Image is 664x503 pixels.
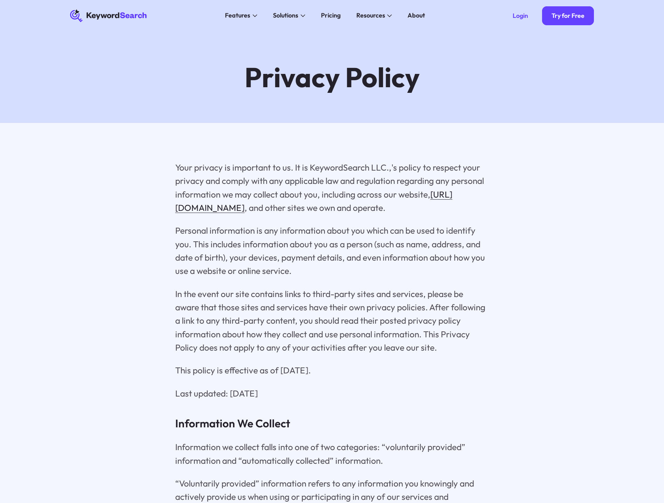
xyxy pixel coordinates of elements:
[225,11,250,20] div: Features
[175,224,489,278] p: Personal information is any information about you which can be used to identify you. This include...
[316,9,345,22] a: Pricing
[356,11,385,20] div: Resources
[175,161,489,215] p: Your privacy is important to us. It is KeywordSearch LLC.,'s policy to respect your privacy and c...
[403,9,430,22] a: About
[408,11,425,20] div: About
[175,287,489,354] p: In the event our site contains links to third-party sites and services, please be aware that thos...
[503,6,538,25] a: Login
[245,63,420,92] h1: Privacy Policy
[321,11,341,20] div: Pricing
[175,364,489,377] p: This policy is effective as of [DATE].
[273,11,298,20] div: Solutions
[175,416,489,431] h3: Information We Collect
[175,440,489,467] p: Information we collect falls into one of two categories: “voluntarily provided” information and “...
[513,12,528,20] div: Login
[175,387,489,400] p: Last updated: [DATE]
[175,189,452,213] a: [URL][DOMAIN_NAME]
[542,6,594,25] a: Try for Free
[552,12,584,20] div: Try for Free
